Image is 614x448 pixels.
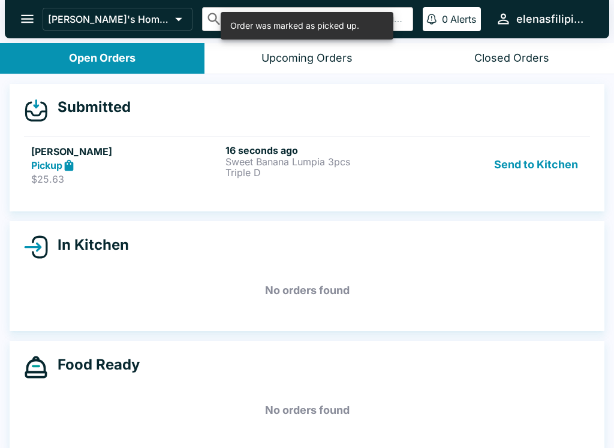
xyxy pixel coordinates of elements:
[69,52,136,65] div: Open Orders
[24,137,590,193] a: [PERSON_NAME]Pickup$25.6316 seconds agoSweet Banana Lumpia 3pcsTriple DSend to Kitchen
[31,173,221,185] p: $25.63
[31,144,221,159] h5: [PERSON_NAME]
[48,98,131,116] h4: Submitted
[24,389,590,432] h5: No orders found
[230,16,359,36] div: Order was marked as picked up.
[516,12,590,26] div: elenasfilipinofoods
[12,4,43,34] button: open drawer
[225,144,415,156] h6: 16 seconds ago
[450,13,476,25] p: Alerts
[474,52,549,65] div: Closed Orders
[48,356,140,374] h4: Food Ready
[225,156,415,167] p: Sweet Banana Lumpia 3pcs
[442,13,448,25] p: 0
[48,236,129,254] h4: In Kitchen
[261,52,353,65] div: Upcoming Orders
[43,8,192,31] button: [PERSON_NAME]'s Home of the Finest Filipino Foods
[225,167,415,178] p: Triple D
[489,144,583,186] button: Send to Kitchen
[31,159,62,171] strong: Pickup
[24,269,590,312] h5: No orders found
[48,13,170,25] p: [PERSON_NAME]'s Home of the Finest Filipino Foods
[490,6,595,32] button: elenasfilipinofoods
